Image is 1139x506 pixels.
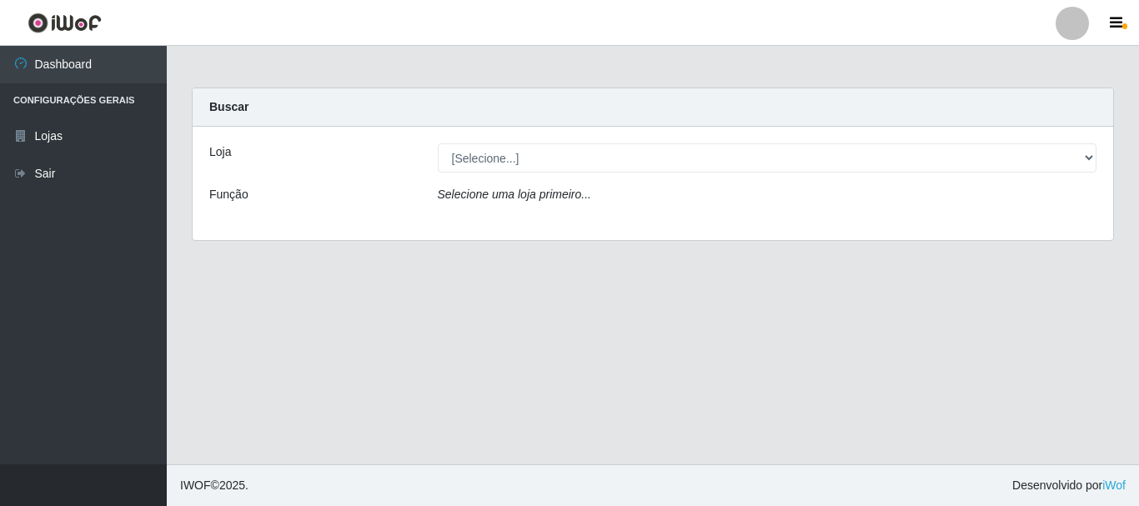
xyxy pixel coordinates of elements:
label: Loja [209,143,231,161]
span: © 2025 . [180,477,248,494]
img: CoreUI Logo [28,13,102,33]
span: IWOF [180,478,211,492]
i: Selecione uma loja primeiro... [438,188,591,201]
a: iWof [1102,478,1126,492]
span: Desenvolvido por [1012,477,1126,494]
strong: Buscar [209,100,248,113]
label: Função [209,186,248,203]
